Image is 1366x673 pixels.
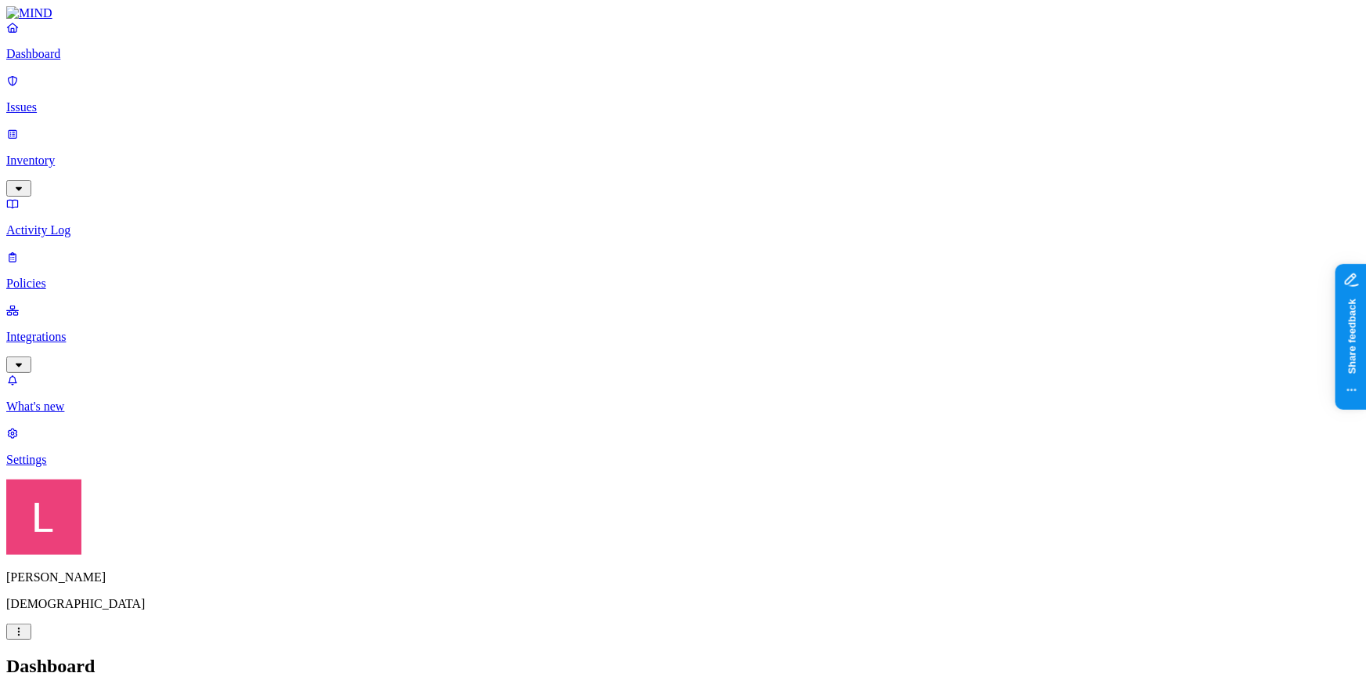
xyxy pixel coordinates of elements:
p: What's new [6,400,1360,414]
img: Landen Brown [6,479,81,555]
a: Settings [6,426,1360,467]
p: Settings [6,453,1360,467]
a: MIND [6,6,1360,20]
p: [PERSON_NAME] [6,570,1360,584]
p: Policies [6,277,1360,291]
p: Issues [6,100,1360,114]
a: What's new [6,373,1360,414]
img: MIND [6,6,52,20]
p: [DEMOGRAPHIC_DATA] [6,597,1360,611]
a: Inventory [6,127,1360,194]
a: Policies [6,250,1360,291]
a: Activity Log [6,197,1360,237]
p: Integrations [6,330,1360,344]
a: Integrations [6,303,1360,371]
p: Dashboard [6,47,1360,61]
p: Activity Log [6,223,1360,237]
a: Issues [6,74,1360,114]
a: Dashboard [6,20,1360,61]
p: Inventory [6,154,1360,168]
